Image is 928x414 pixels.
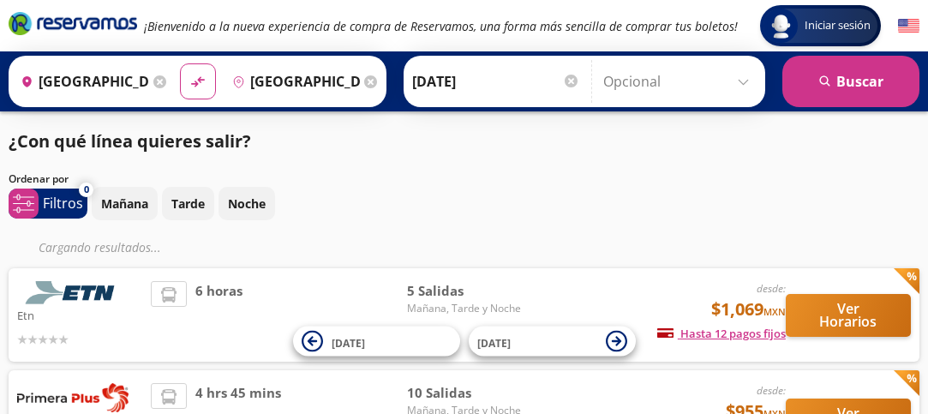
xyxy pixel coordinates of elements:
[293,327,460,357] button: [DATE]
[219,187,275,220] button: Noche
[9,189,87,219] button: 0Filtros
[171,195,205,213] p: Tarde
[407,281,527,301] span: 5 Salidas
[9,171,69,187] p: Ordenar por
[469,327,636,357] button: [DATE]
[195,281,242,349] span: 6 horas
[477,335,511,350] span: [DATE]
[17,383,129,412] img: Primera Plus
[407,301,527,316] span: Mañana, Tarde y Noche
[898,15,919,37] button: English
[9,129,251,154] p: ¿Con qué línea quieres salir?
[17,281,129,304] img: Etn
[228,195,266,213] p: Noche
[757,281,786,296] em: desde:
[9,10,137,36] i: Brand Logo
[92,187,158,220] button: Mañana
[786,294,911,337] button: Ver Horarios
[144,18,738,34] em: ¡Bienvenido a la nueva experiencia de compra de Reservamos, una forma más sencilla de comprar tus...
[782,56,919,107] button: Buscar
[225,60,361,103] input: Buscar Destino
[798,17,877,34] span: Iniciar sesión
[101,195,148,213] p: Mañana
[332,335,365,350] span: [DATE]
[603,60,757,103] input: Opcional
[43,193,83,213] p: Filtros
[17,304,142,325] p: Etn
[162,187,214,220] button: Tarde
[711,297,786,322] span: $1,069
[39,239,161,255] em: Cargando resultados ...
[14,60,149,103] input: Buscar Origen
[763,305,786,318] small: MXN
[412,60,580,103] input: Elegir Fecha
[757,383,786,398] em: desde:
[407,383,527,403] span: 10 Salidas
[84,183,89,197] span: 0
[657,326,786,341] span: Hasta 12 pagos fijos
[9,10,137,41] a: Brand Logo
